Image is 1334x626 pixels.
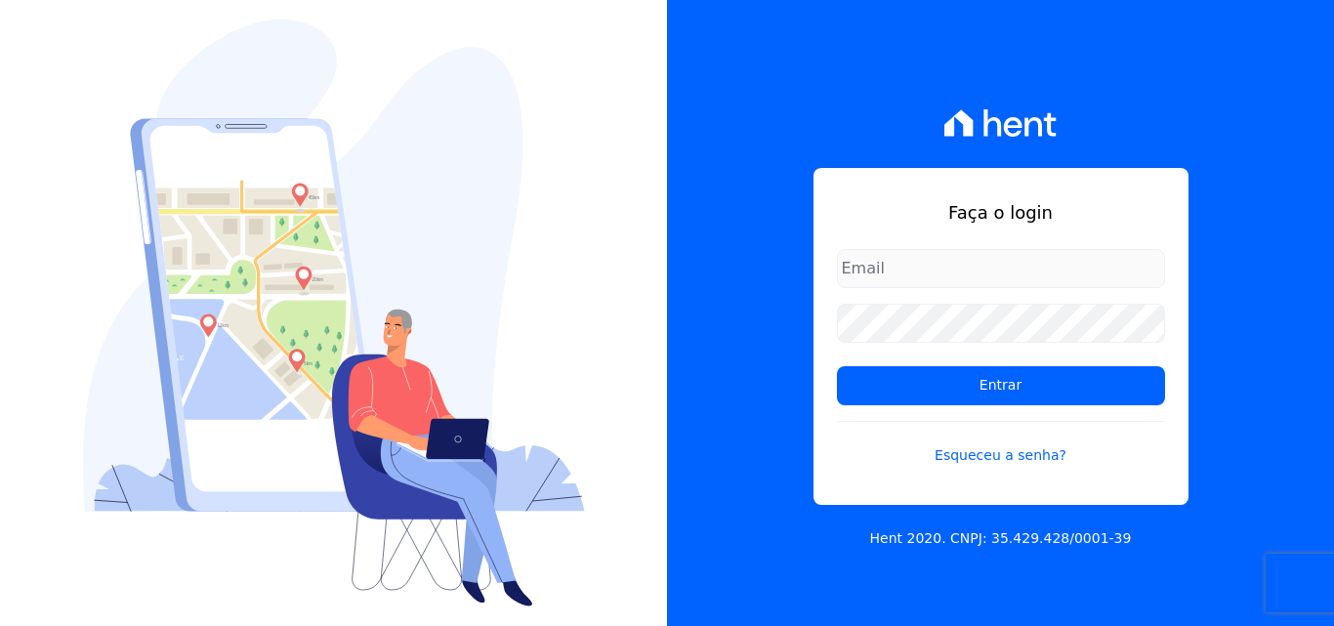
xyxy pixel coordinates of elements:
input: Entrar [837,366,1165,405]
a: Esqueceu a senha? [837,421,1165,466]
p: Hent 2020. CNPJ: 35.429.428/0001-39 [870,528,1132,549]
input: Email [837,249,1165,288]
img: Login [83,20,585,606]
h1: Faça o login [837,199,1165,226]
